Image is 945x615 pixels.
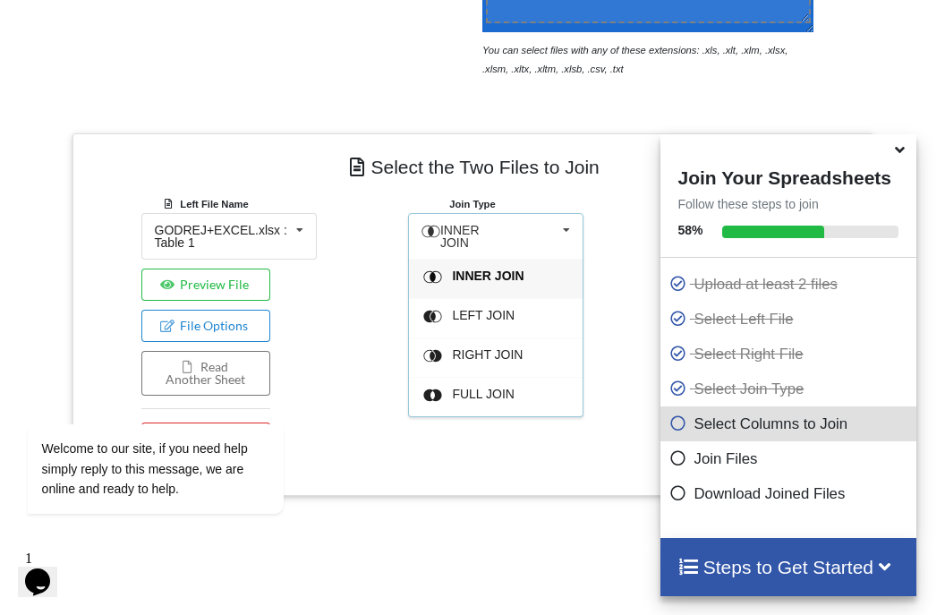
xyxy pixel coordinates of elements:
[452,308,515,322] span: LEFT JOIN
[180,199,248,209] b: Left File Name
[86,147,860,187] h4: Select the Two Files to Join
[669,273,913,295] p: Upload at least 2 files
[678,223,703,237] b: 58 %
[669,308,913,330] p: Select Left File
[669,483,913,505] p: Download Joined Files
[669,378,913,400] p: Select Join Type
[669,343,913,365] p: Select Right File
[452,269,524,283] span: INNER JOIN
[669,413,913,435] p: Select Columns to Join
[482,45,787,74] i: You can select files with any of these extensions: .xls, .xlt, .xlm, .xlsx, .xlsm, .xltx, .xltm, ...
[440,223,480,250] span: INNER JOIN
[678,556,899,578] h4: Steps to Get Started
[18,543,75,597] iframe: chat widget
[449,199,495,209] b: Join Type
[660,162,917,189] h4: Join Your Spreadsheets
[452,347,523,362] span: RIGHT JOIN
[18,262,340,534] iframe: chat widget
[660,195,917,213] p: Follow these steps to join
[155,224,290,249] div: GODREJ+EXCEL.xlsx : Table 1
[669,448,913,470] p: Join Files
[452,387,515,401] span: FULL JOIN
